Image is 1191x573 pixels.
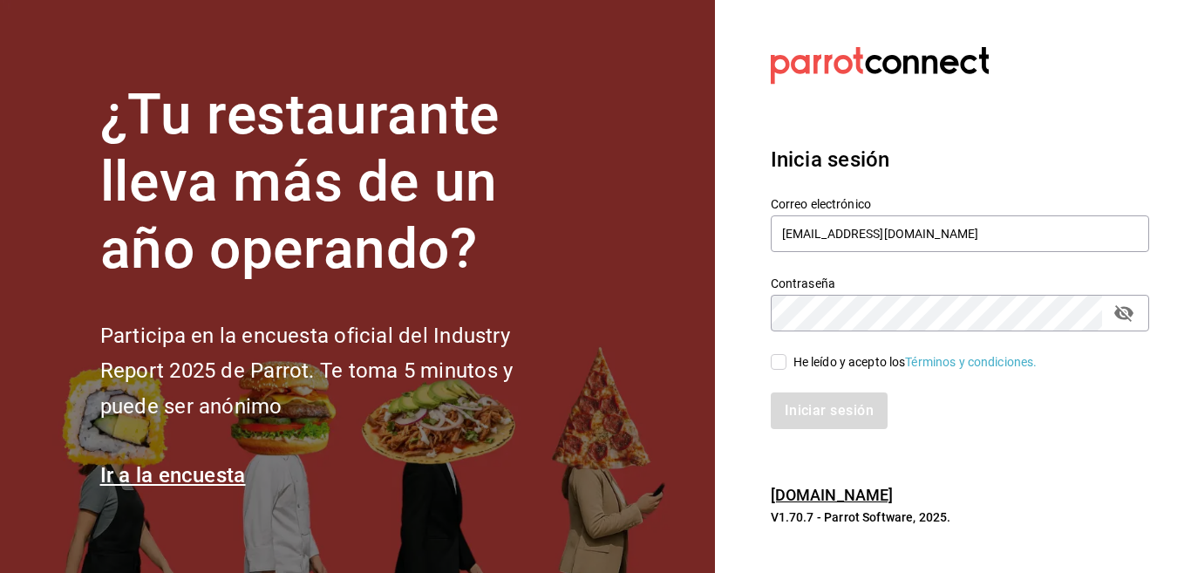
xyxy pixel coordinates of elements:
[100,463,246,488] a: Ir a la encuesta
[793,353,1038,372] div: He leído y acepto los
[771,277,1149,290] label: Contraseña
[100,318,571,425] h2: Participa en la encuesta oficial del Industry Report 2025 de Parrot. Te toma 5 minutos y puede se...
[771,486,894,504] a: [DOMAIN_NAME]
[100,82,571,283] h1: ¿Tu restaurante lleva más de un año operando?
[1109,298,1139,328] button: passwordField
[771,508,1149,526] p: V1.70.7 - Parrot Software, 2025.
[771,144,1149,175] h3: Inicia sesión
[771,215,1149,252] input: Ingresa tu correo electrónico
[771,198,1149,210] label: Correo electrónico
[905,355,1037,369] a: Términos y condiciones.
